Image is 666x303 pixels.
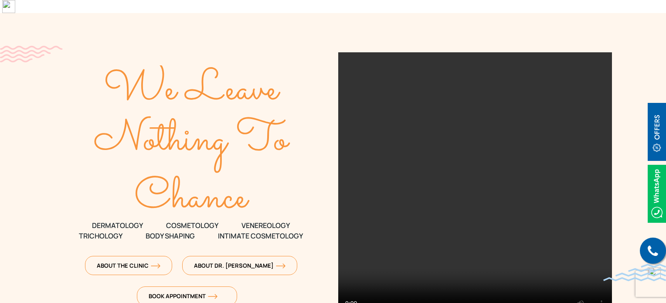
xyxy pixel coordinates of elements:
[218,231,303,241] span: Intimate Cosmetology
[182,256,297,275] a: About Dr. [PERSON_NAME]orange-arrow
[94,108,291,173] text: Nothing To
[104,58,281,123] text: We Leave
[97,262,160,269] span: About The Clinic
[146,231,195,241] span: Body Shaping
[648,165,666,223] img: Whatsappicon
[151,263,160,269] img: orange-arrow
[208,294,217,299] img: orange-arrow
[603,264,666,281] img: bluewave
[85,256,172,275] a: About The Clinicorange-arrow
[79,231,122,241] span: TRICHOLOGY
[92,220,143,231] span: DERMATOLOGY
[149,292,217,300] span: Book Appointment
[166,220,218,231] span: COSMETOLOGY
[276,263,285,269] img: orange-arrow
[220,293,225,299] img: callhippo.png
[648,103,666,161] img: offerBt
[241,220,290,231] span: VENEREOLOGY
[135,166,250,231] text: Chance
[648,188,666,197] a: Whatsappicon
[194,262,285,269] span: About Dr. [PERSON_NAME]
